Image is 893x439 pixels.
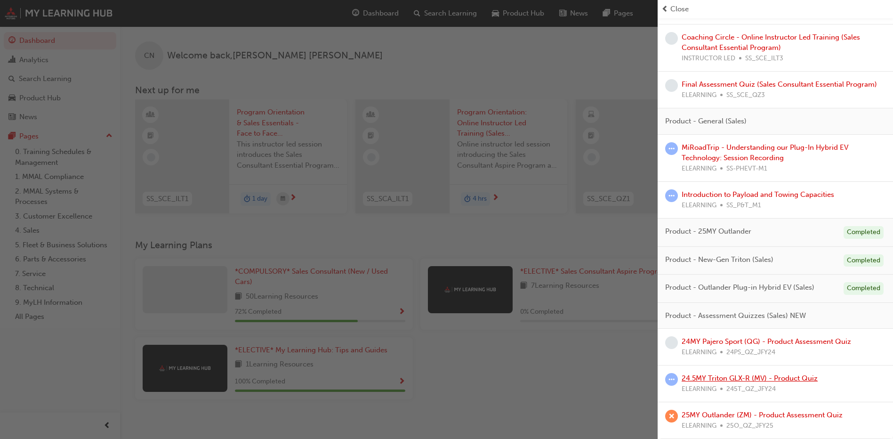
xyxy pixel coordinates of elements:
[682,80,877,89] a: Final Assessment Quiz (Sales Consultant Essential Program)
[682,90,716,101] span: ELEARNING
[726,200,761,211] span: SS_P&T_M1
[844,282,884,295] div: Completed
[682,190,834,199] a: Introduction to Payload and Towing Capacities
[726,384,776,395] span: 245T_QZ_JFY24
[726,421,773,431] span: 25O_QZ_JFY25
[670,4,689,15] span: Close
[665,79,678,92] span: learningRecordVerb_NONE-icon
[665,32,678,45] span: learningRecordVerb_NONE-icon
[726,163,767,174] span: SS-PHEVT-M1
[745,53,783,64] span: SS_SCE_ILT3
[682,347,716,358] span: ELEARNING
[844,226,884,239] div: Completed
[682,53,735,64] span: INSTRUCTOR LED
[682,421,716,431] span: ELEARNING
[665,410,678,423] span: learningRecordVerb_FAIL-icon
[665,116,747,127] span: Product - General (Sales)
[665,282,814,293] span: Product - Outlander Plug-in Hybrid EV (Sales)
[661,4,889,15] button: prev-iconClose
[665,310,806,321] span: Product - Assessment Quizzes (Sales) NEW
[682,337,851,346] a: 24MY Pajero Sport (QG) - Product Assessment Quiz
[665,142,678,155] span: learningRecordVerb_ATTEMPT-icon
[682,200,716,211] span: ELEARNING
[665,226,751,237] span: Product - 25MY Outlander
[665,254,773,265] span: Product - New-Gen Triton (Sales)
[665,189,678,202] span: learningRecordVerb_ATTEMPT-icon
[682,33,860,52] a: Coaching Circle - Online Instructor Led Training (Sales Consultant Essential Program)
[665,336,678,349] span: learningRecordVerb_NONE-icon
[682,374,818,382] a: 24.5MY Triton GLX-R (MV) - Product Quiz
[682,143,848,163] a: MiRoadTrip - Understanding our Plug-In Hybrid EV Technology: Session Recording
[682,163,716,174] span: ELEARNING
[726,90,765,101] span: SS_SCE_QZ3
[661,4,668,15] span: prev-icon
[844,254,884,267] div: Completed
[682,411,843,419] a: 25MY Outlander (ZM) - Product Assessment Quiz
[665,373,678,386] span: learningRecordVerb_ATTEMPT-icon
[726,347,775,358] span: 24PS_QZ_JFY24
[682,384,716,395] span: ELEARNING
